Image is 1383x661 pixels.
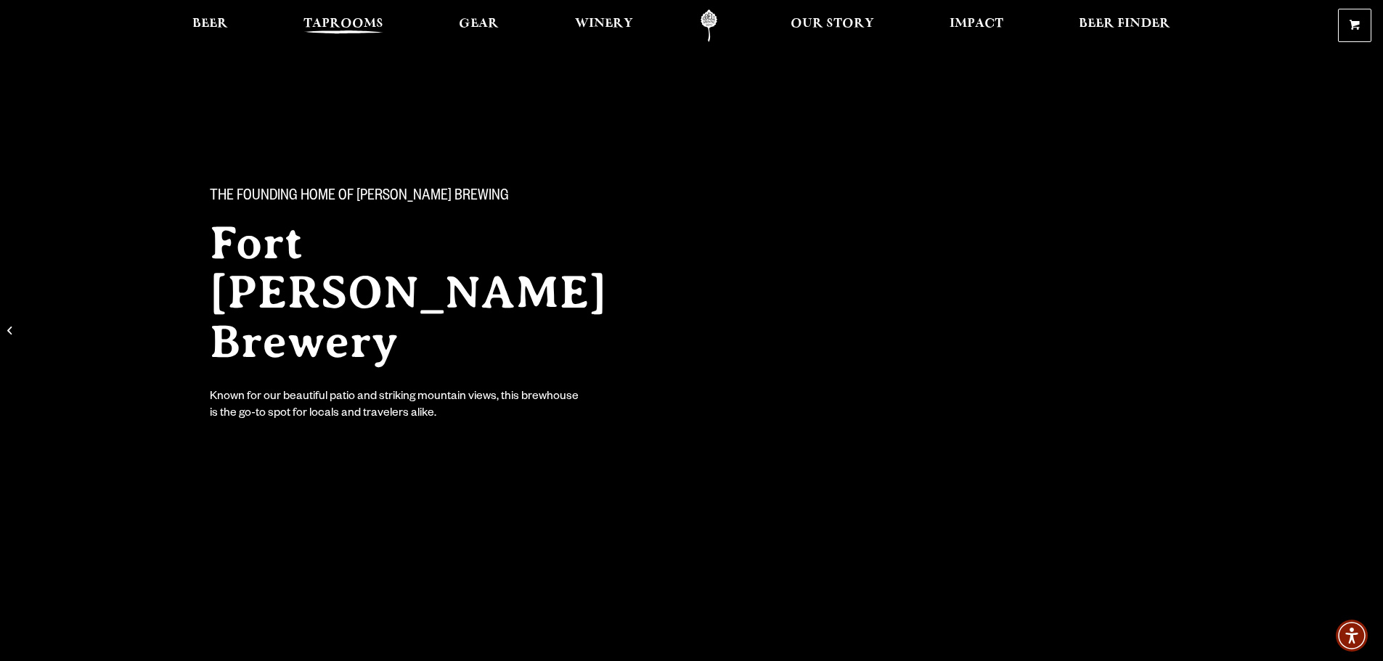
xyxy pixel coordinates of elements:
[791,18,874,30] span: Our Story
[940,9,1013,42] a: Impact
[294,9,393,42] a: Taprooms
[459,18,499,30] span: Gear
[682,9,736,42] a: Odell Home
[210,218,663,366] h2: Fort [PERSON_NAME] Brewery
[781,9,884,42] a: Our Story
[210,188,509,207] span: The Founding Home of [PERSON_NAME] Brewing
[183,9,237,42] a: Beer
[210,390,582,423] div: Known for our beautiful patio and striking mountain views, this brewhouse is the go-to spot for l...
[566,9,642,42] a: Winery
[449,9,508,42] a: Gear
[575,18,633,30] span: Winery
[950,18,1003,30] span: Impact
[1336,620,1368,652] div: Accessibility Menu
[1079,18,1170,30] span: Beer Finder
[1069,9,1180,42] a: Beer Finder
[192,18,228,30] span: Beer
[303,18,383,30] span: Taprooms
